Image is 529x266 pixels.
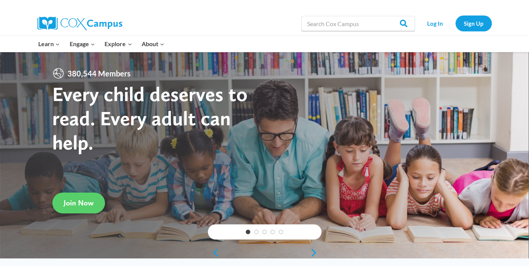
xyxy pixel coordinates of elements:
[419,16,452,31] a: Log In
[456,16,492,31] a: Sign Up
[301,16,415,31] input: Search Cox Campus
[270,230,275,234] a: 4
[70,39,95,49] span: Engage
[37,17,122,30] img: Cox Campus
[419,16,492,31] nav: Secondary Navigation
[208,248,219,257] a: previous
[52,82,248,154] strong: Every child deserves to read. Every adult can help.
[279,230,283,234] a: 5
[52,192,105,213] a: Join Now
[34,36,169,52] nav: Primary Navigation
[142,39,164,49] span: About
[262,230,267,234] a: 3
[64,67,134,79] span: 380,544 Members
[310,248,321,257] a: next
[254,230,259,234] a: 2
[64,198,94,207] span: Join Now
[208,245,321,260] div: content slider buttons
[38,39,60,49] span: Learn
[105,39,132,49] span: Explore
[246,230,250,234] a: 1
